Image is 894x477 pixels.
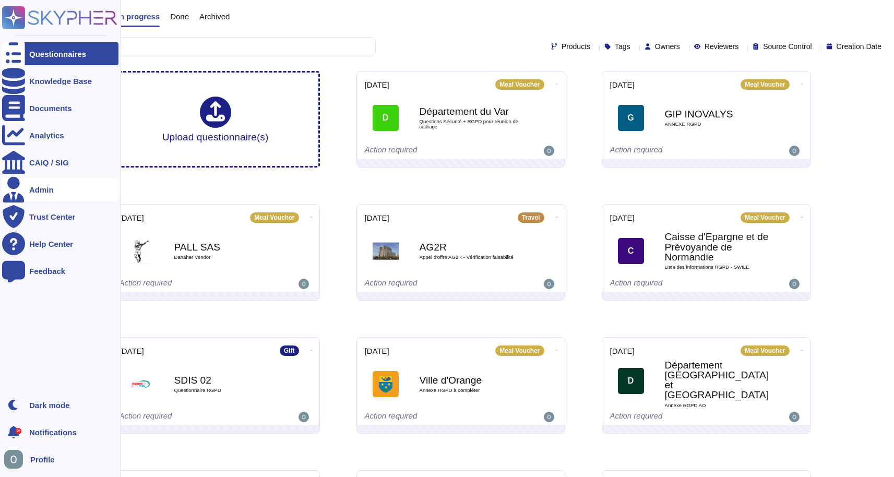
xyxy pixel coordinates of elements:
[2,97,118,120] a: Documents
[29,77,92,85] div: Knowledge Base
[2,448,30,471] button: user
[29,132,64,139] div: Analytics
[420,375,524,385] b: Ville d'Orange
[544,279,554,289] img: user
[127,238,153,264] img: Logo
[420,106,524,116] b: Département du Var
[174,388,279,393] span: Questionnaire RGPD
[2,42,118,65] a: Questionnaires
[789,412,800,422] img: user
[610,214,635,222] span: [DATE]
[174,375,279,385] b: SDIS 02
[4,450,23,469] img: user
[29,50,86,58] div: Questionnaires
[610,146,738,156] div: Action required
[365,412,493,422] div: Action required
[495,79,544,90] div: Meal Voucher
[420,119,524,129] span: Questions Sécurité + RGPD pour réunion de cadrage
[495,345,544,356] div: Meal Voucher
[174,242,279,252] b: PALL SAS
[789,279,800,289] img: user
[665,109,769,119] b: GIP INOVALYS
[420,388,524,393] span: Annexe RGPD à compléter
[2,124,118,147] a: Analytics
[618,238,644,264] div: C
[665,232,769,262] b: Caisse d'Epargne et de Prévoyande de Normandie
[763,43,812,50] span: Source Control
[373,238,399,264] img: Logo
[655,43,680,50] span: Owners
[665,122,769,127] span: ANNEXE RGPD
[29,240,73,248] div: Help Center
[117,13,160,20] span: In progress
[120,347,144,355] span: [DATE]
[2,69,118,92] a: Knowledge Base
[420,255,524,260] span: Appel d'offre AG2R - Vérification faisabilité
[665,403,769,408] span: Annexe RGPD AO
[365,81,389,89] span: [DATE]
[2,259,118,282] a: Feedback
[665,265,769,270] span: Liste des informations RGPD - SWILE
[365,347,389,355] span: [DATE]
[365,279,493,289] div: Action required
[741,79,789,90] div: Meal Voucher
[705,43,738,50] span: Reviewers
[162,97,269,142] div: Upload questionnaire(s)
[280,345,299,356] div: Gift
[120,279,247,289] div: Action required
[610,81,635,89] span: [DATE]
[373,105,399,131] div: D
[2,232,118,255] a: Help Center
[665,360,769,400] b: Département [GEOGRAPHIC_DATA] et [GEOGRAPHIC_DATA]
[30,456,55,463] span: Profile
[29,213,75,221] div: Trust Center
[544,146,554,156] img: user
[562,43,590,50] span: Products
[420,242,524,252] b: AG2R
[250,212,299,223] div: Meal Voucher
[15,428,21,434] div: 9+
[29,104,72,112] div: Documents
[518,212,544,223] div: Travel
[610,279,738,289] div: Action required
[615,43,630,50] span: Tags
[120,214,144,222] span: [DATE]
[174,255,279,260] span: Danaher Vendor
[29,186,54,194] div: Admin
[837,43,881,50] span: Creation Date
[29,428,77,436] span: Notifications
[29,401,70,409] div: Dark mode
[365,214,389,222] span: [DATE]
[544,412,554,422] img: user
[170,13,189,20] span: Done
[29,267,65,275] div: Feedback
[741,345,789,356] div: Meal Voucher
[2,178,118,201] a: Admin
[29,159,69,166] div: CAIQ / SIG
[2,205,118,228] a: Trust Center
[199,13,230,20] span: Archived
[373,371,399,397] img: Logo
[2,151,118,174] a: CAIQ / SIG
[789,146,800,156] img: user
[610,412,738,422] div: Action required
[299,412,309,422] img: user
[618,105,644,131] div: G
[127,371,153,397] img: Logo
[618,368,644,394] div: D
[41,38,375,56] input: Search by keywords
[741,212,789,223] div: Meal Voucher
[120,412,247,422] div: Action required
[610,347,635,355] span: [DATE]
[365,146,493,156] div: Action required
[299,279,309,289] img: user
